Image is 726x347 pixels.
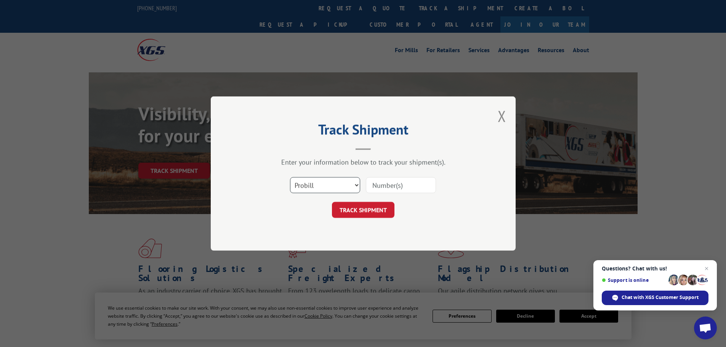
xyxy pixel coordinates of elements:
[622,294,699,301] span: Chat with XGS Customer Support
[602,265,708,272] span: Questions? Chat with us!
[602,291,708,305] span: Chat with XGS Customer Support
[249,158,478,166] div: Enter your information below to track your shipment(s).
[332,202,394,218] button: TRACK SHIPMENT
[366,177,436,193] input: Number(s)
[602,277,666,283] span: Support is online
[249,124,478,139] h2: Track Shipment
[694,317,717,339] a: Open chat
[498,106,506,126] button: Close modal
